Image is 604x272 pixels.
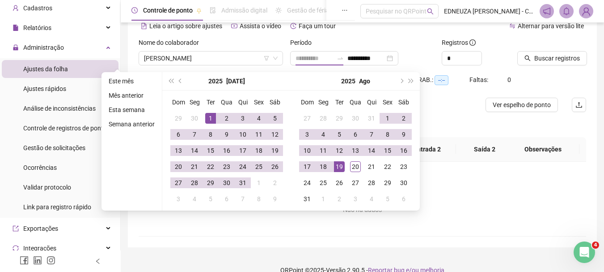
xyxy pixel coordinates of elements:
[517,51,587,65] button: Buscar registros
[398,161,409,172] div: 23
[208,72,223,90] button: year panel
[350,129,361,140] div: 6
[562,7,570,15] span: bell
[399,137,456,162] th: Entrada 2
[23,245,56,252] span: Integrações
[435,75,448,85] span: --:--
[253,194,264,204] div: 8
[337,55,344,62] span: to
[347,191,363,207] td: 2025-09-03
[173,161,184,172] div: 20
[13,225,19,232] span: export
[469,76,490,83] span: Faltas:
[205,177,216,188] div: 29
[189,194,200,204] div: 4
[302,177,313,188] div: 24
[205,161,216,172] div: 22
[176,72,186,90] button: prev-year
[203,159,219,175] td: 2025-07-22
[13,25,19,31] span: file
[398,129,409,140] div: 9
[253,177,264,188] div: 1
[396,191,412,207] td: 2025-09-06
[380,94,396,110] th: Sex
[398,145,409,156] div: 16
[331,175,347,191] td: 2025-08-26
[318,177,329,188] div: 25
[221,161,232,172] div: 23
[347,175,363,191] td: 2025-08-27
[186,175,203,191] td: 2025-07-28
[23,44,64,51] span: Administração
[131,7,138,13] span: clock-circle
[143,7,193,14] span: Controle de ponto
[493,100,551,110] span: Ver espelho de ponto
[203,110,219,126] td: 2025-07-01
[318,161,329,172] div: 18
[334,129,345,140] div: 5
[579,4,593,18] img: 72293
[270,161,280,172] div: 26
[23,144,85,151] span: Gestão de solicitações
[334,177,345,188] div: 26
[267,159,283,175] td: 2025-07-26
[334,161,345,172] div: 19
[299,126,315,142] td: 2025-08-03
[363,142,380,159] td: 2025-08-14
[186,191,203,207] td: 2025-08-04
[315,175,331,191] td: 2025-08-25
[267,94,283,110] th: Sáb
[186,126,203,142] td: 2025-07-07
[170,175,186,191] td: 2025-07-27
[350,145,361,156] div: 13
[366,129,377,140] div: 7
[237,113,248,124] div: 3
[235,126,251,142] td: 2025-07-10
[203,175,219,191] td: 2025-07-29
[302,113,313,124] div: 27
[302,145,313,156] div: 10
[315,159,331,175] td: 2025-08-18
[380,142,396,159] td: 2025-08-15
[221,129,232,140] div: 9
[95,258,101,264] span: left
[290,38,317,47] label: Período
[23,85,66,92] span: Ajustes rápidos
[267,126,283,142] td: 2025-07-12
[235,159,251,175] td: 2025-07-24
[149,22,222,30] span: Leia o artigo sobre ajustes
[203,126,219,142] td: 2025-07-08
[251,142,267,159] td: 2025-07-18
[144,52,278,65] span: MARCO ANTONIO SANTOS LIMA
[210,7,216,13] span: file-done
[299,94,315,110] th: Dom
[251,159,267,175] td: 2025-07-25
[331,126,347,142] td: 2025-08-05
[226,72,245,90] button: month panel
[237,161,248,172] div: 24
[189,129,200,140] div: 7
[331,191,347,207] td: 2025-09-02
[235,191,251,207] td: 2025-08-07
[299,175,315,191] td: 2025-08-24
[20,256,29,265] span: facebook
[253,161,264,172] div: 25
[347,94,363,110] th: Qua
[221,145,232,156] div: 16
[237,177,248,188] div: 31
[543,7,551,15] span: notification
[46,256,55,265] span: instagram
[267,142,283,159] td: 2025-07-19
[221,7,267,14] span: Admissão digital
[186,159,203,175] td: 2025-07-21
[23,184,71,191] span: Validar protocolo
[363,110,380,126] td: 2025-07-31
[105,76,158,86] li: Este mês
[186,94,203,110] th: Seg
[251,94,267,110] th: Sex
[235,94,251,110] th: Qui
[13,5,19,11] span: user-add
[170,94,186,110] th: Dom
[13,44,19,51] span: lock
[382,177,393,188] div: 29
